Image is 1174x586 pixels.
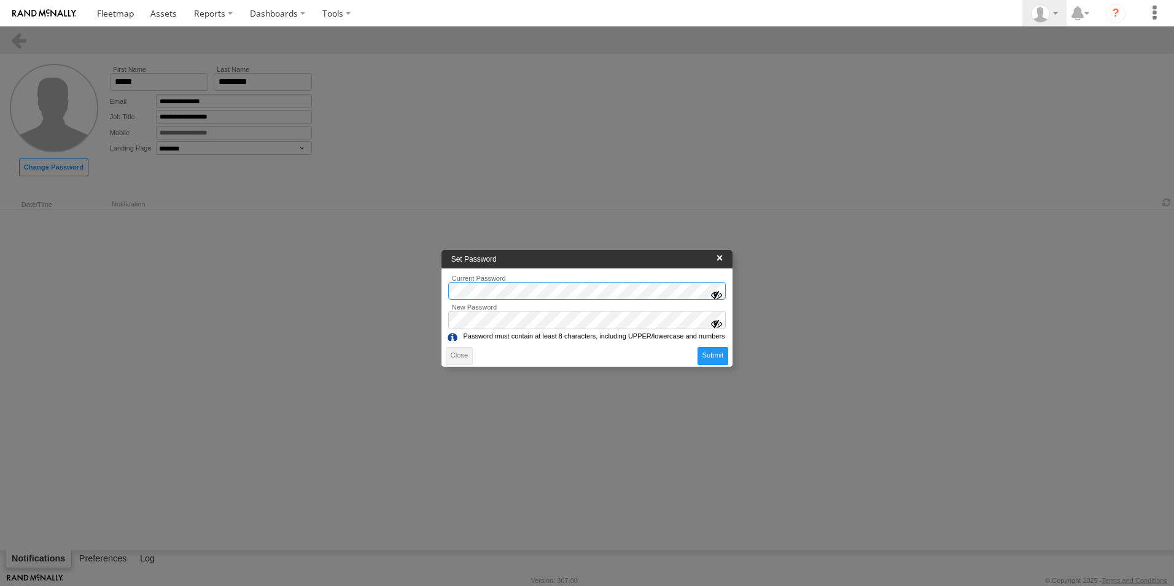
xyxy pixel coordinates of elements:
[448,303,726,311] label: New Password
[1027,4,1062,23] div: Dinel Dineshan
[451,255,717,264] div: Set Password
[1106,4,1125,23] i: ?
[698,347,728,365] button: Submit
[446,347,473,365] label: Close
[12,9,76,18] img: rand-logo.svg
[446,330,728,340] div: Password must contain at least 8 characters, including UPPER/lowercase and numbers
[717,252,723,264] label: Close
[448,275,726,282] label: Current Password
